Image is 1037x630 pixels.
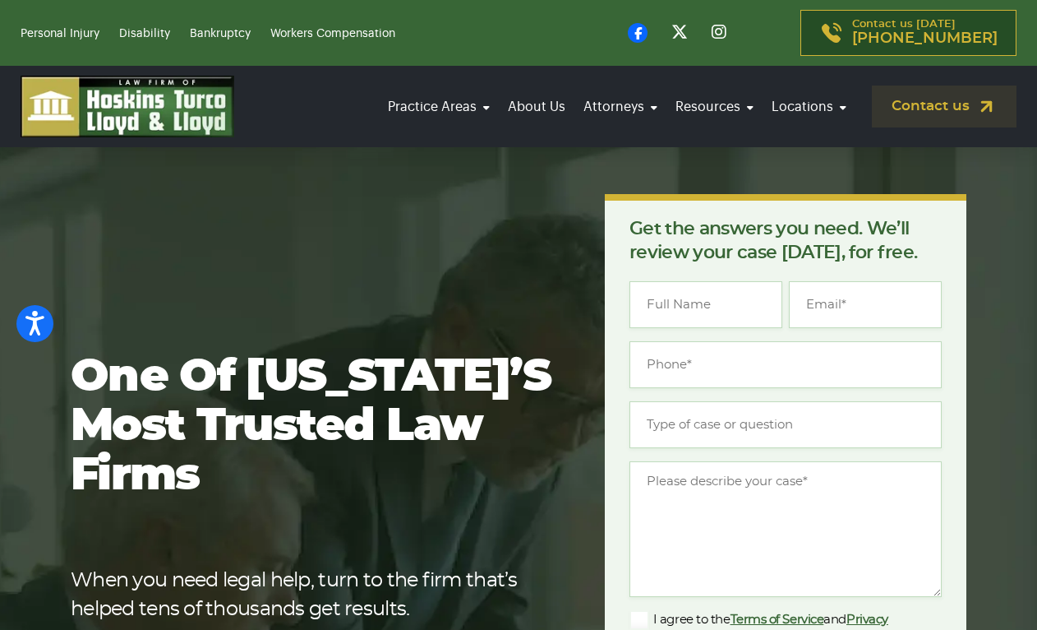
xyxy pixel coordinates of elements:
p: Contact us [DATE] [852,19,998,47]
a: Terms of Service [731,614,824,626]
input: Phone* [629,341,942,388]
a: Disability [119,28,170,39]
input: Email* [789,281,942,328]
h1: One of [US_STATE]’s most trusted law firms [71,353,552,501]
a: Resources [671,84,758,130]
p: Get the answers you need. We’ll review your case [DATE], for free. [629,217,942,265]
a: Locations [767,84,851,130]
span: [PHONE_NUMBER] [852,30,998,47]
a: Attorneys [578,84,662,130]
img: logo [21,76,234,137]
a: Practice Areas [383,84,495,130]
a: Personal Injury [21,28,99,39]
input: Type of case or question [629,401,942,448]
a: Contact us [872,86,1016,127]
a: About Us [503,84,570,130]
a: Workers Compensation [270,28,395,39]
a: Bankruptcy [190,28,251,39]
a: Contact us [DATE][PHONE_NUMBER] [800,10,1016,56]
input: Full Name [629,281,782,328]
p: When you need legal help, turn to the firm that’s helped tens of thousands get results. [71,567,552,624]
